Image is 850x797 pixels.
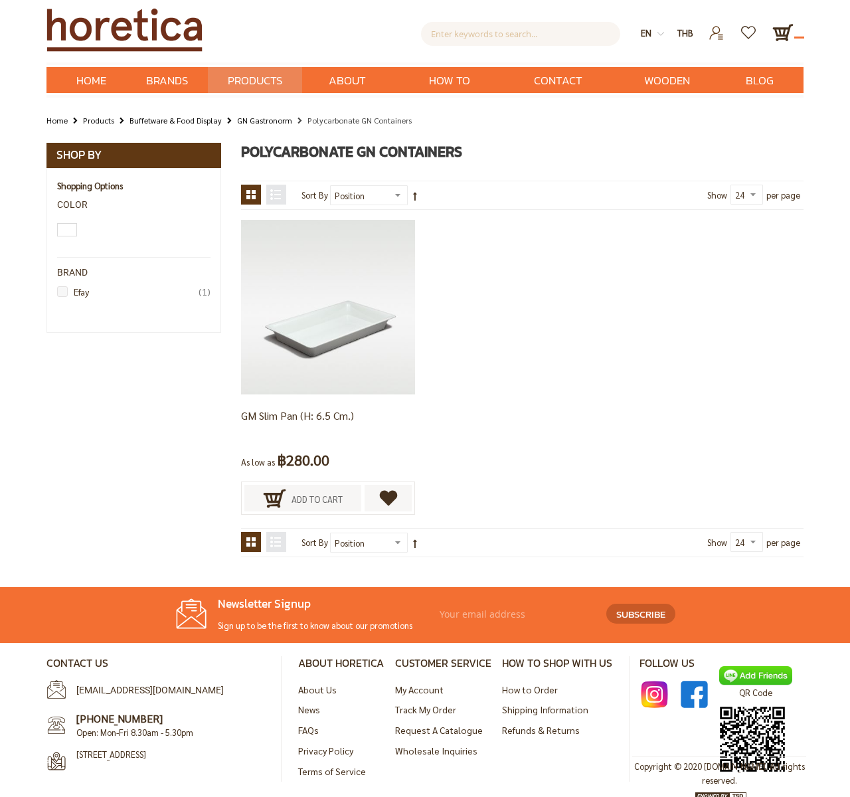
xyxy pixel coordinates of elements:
[726,67,794,93] a: Blog
[175,618,434,633] p: Sign up to be the first to know about our promotions
[301,532,328,553] label: Sort By
[298,724,319,736] a: FAQs
[292,485,343,514] span: Add to Cart
[395,683,444,695] a: My Account
[241,300,415,311] a: Gn pan, food pan, food serving tray, melamine gastronorm, gastronorm foor pans, gastronorm tray s...
[608,67,726,93] a: Wooden Crate
[241,408,354,422] a: GM Slim Pan (H: 6.5 cm.)
[527,67,588,122] span: Contact Us
[83,113,114,128] a: Products
[228,67,282,94] span: Products
[46,8,203,52] img: Horetica.com
[298,745,353,756] a: Privacy Policy
[719,685,792,700] p: QR Code
[129,113,222,128] a: Buffetware & Food Display
[502,683,558,695] a: How to Order
[766,532,800,553] span: per page
[76,727,193,738] span: Open: Mon-Fri 8.30am - 5.30pm
[365,485,412,511] a: Add to Wish List
[395,745,477,756] a: Wholesale Inquiries
[56,67,126,93] a: Home
[241,141,462,163] span: Polycarbonate GN Containers
[199,284,211,299] span: 1
[502,703,588,715] a: Shipping Information
[701,22,733,33] a: Login
[46,113,68,128] a: Home
[639,656,804,669] h4: Follow Us
[502,656,612,669] h4: How to Shop with Us
[733,22,766,33] a: Wishlist
[395,703,456,715] a: Track My Order
[57,268,211,278] div: Brand
[707,537,727,548] span: Show
[632,760,806,788] address: Copyright © 2020 [DOMAIN_NAME]. All rights reserved.
[298,656,384,669] h4: About Horetica
[616,606,665,622] span: Subscribe
[298,765,366,777] a: Terms of Service
[322,67,373,122] span: About Us
[298,703,320,715] a: News
[277,448,329,472] span: ฿280.00
[126,67,208,93] a: Brands
[46,656,271,669] h4: Contact Us
[766,185,800,206] span: per page
[606,604,675,624] button: Subscribe
[146,67,188,94] span: Brands
[707,189,727,201] span: Show
[237,113,292,128] a: GN Gastronorm
[64,284,211,299] a: Efay1
[76,685,224,695] a: [EMAIL_ADDRESS][DOMAIN_NAME]
[395,656,491,669] h4: Customer Service
[677,27,693,39] span: THB
[241,532,261,552] strong: Grid
[502,724,580,736] a: Refunds & Returns
[307,115,412,126] strong: Polycarbonate GN Containers
[395,724,483,736] a: Request A Catalogue
[298,683,337,695] a: About Us
[57,200,211,210] div: Color
[507,67,608,93] a: Contact Us
[57,179,123,193] strong: Shopping Options
[241,456,275,468] span: As low as
[628,67,706,122] span: Wooden Crate
[301,185,328,206] label: Sort By
[241,185,261,205] strong: Grid
[412,67,487,122] span: How to Order
[657,31,664,37] img: dropdown-icon.svg
[746,67,774,94] span: Blog
[175,597,434,612] h4: Newsletter Signup
[76,711,163,725] a: [PHONE_NUMBER]
[302,67,392,93] a: About Us
[76,749,256,760] span: [STREET_ADDRESS]
[641,27,651,39] span: en
[241,220,415,394] img: Gn pan, food pan, food serving tray, melamine gastronorm, gastronorm foor pans, gastronorm tray s...
[392,67,507,93] a: How to Order
[208,67,302,93] a: Products
[244,485,362,511] button: Add to Cart
[56,146,102,165] strong: Shop By
[76,72,106,89] span: Home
